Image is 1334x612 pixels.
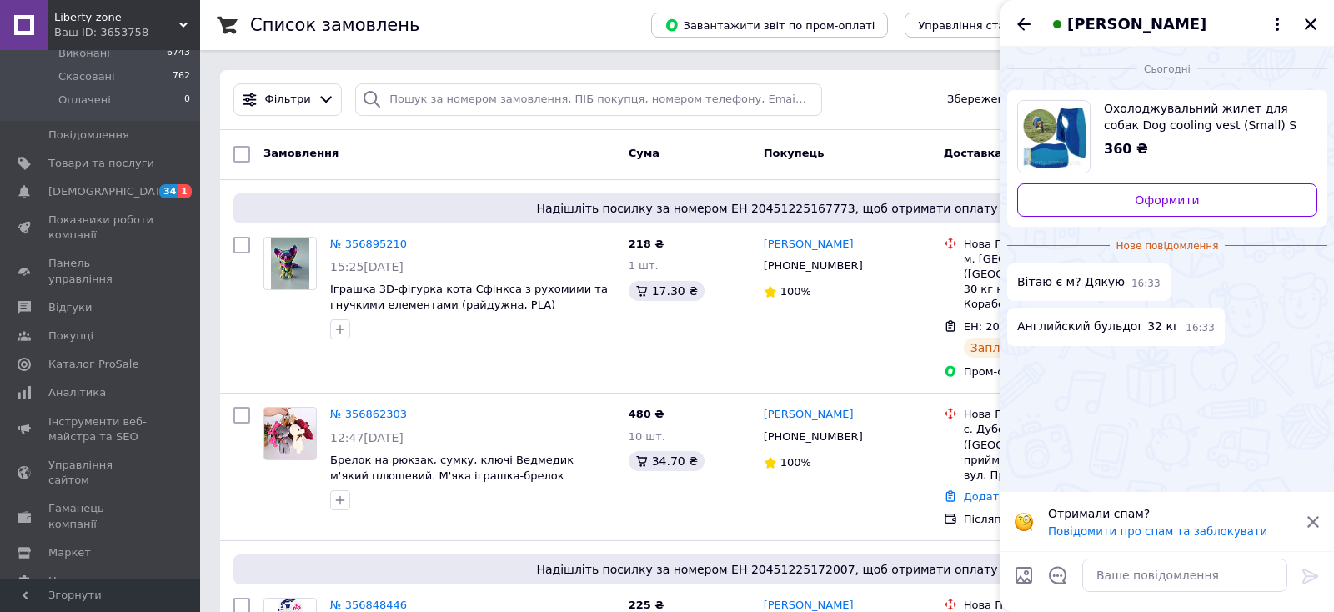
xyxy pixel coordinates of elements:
[1137,63,1197,77] span: Сьогодні
[355,83,822,116] input: Пошук за номером замовлення, ПІБ покупця, номером телефону, Email, номером накладної
[905,13,1059,38] button: Управління статусами
[1047,564,1069,586] button: Відкрити шаблони відповідей
[1131,277,1161,291] span: 16:33 12.08.2025
[263,147,339,159] span: Замовлення
[1067,13,1206,35] span: [PERSON_NAME]
[1048,525,1267,538] button: Повідомити про спам та заблокувати
[330,283,608,311] a: Іграшка 3D-фігурка кота Сфінкса з рухомими та гнучкими елементами (райдужна, PLA)
[330,431,404,444] span: 12:47[DATE]
[264,408,316,459] img: Фото товару
[764,237,854,253] a: [PERSON_NAME]
[48,300,92,315] span: Відгуки
[330,454,574,497] a: Брелок на рюкзак, сумку, ключі Ведмедик м'який плюшевий. М'яка іграшка-брелок Ведмежа Тедді 11 см
[48,357,138,372] span: Каталог ProSale
[330,408,407,420] a: № 356862303
[664,18,875,33] span: Завантажити звіт по пром-оплаті
[48,414,154,444] span: Інструменти веб-майстра та SEO
[918,19,1046,32] span: Управління статусами
[1017,100,1317,173] a: Переглянути товар
[1017,273,1125,291] span: Вітаю є м? Дякую
[265,92,311,108] span: Фільтри
[48,458,154,488] span: Управління сайтом
[1048,505,1296,522] p: Отримали спам?
[271,238,310,289] img: Фото товару
[48,213,154,243] span: Показники роботи компанії
[1047,13,1287,35] button: [PERSON_NAME]
[964,338,1058,358] div: Заплановано
[48,184,172,199] span: [DEMOGRAPHIC_DATA]
[964,252,1146,313] div: м. [GEOGRAPHIC_DATA] ([GEOGRAPHIC_DATA].), №34 (до 30 кг на одне місце): просп. Корабелів, 12/24Г
[173,69,190,84] span: 762
[330,260,404,273] span: 15:25[DATE]
[184,93,190,108] span: 0
[1014,14,1034,34] button: Назад
[947,92,1061,108] span: Збережені фільтри:
[54,10,179,25] span: Liberty-zone
[629,259,659,272] span: 1 шт.
[629,599,664,611] span: 225 ₴
[629,451,705,471] div: 34.70 ₴
[1301,14,1321,34] button: Закрити
[58,93,111,108] span: Оплачені
[964,364,1146,379] div: Пром-оплата
[1017,318,1179,335] span: Английский бульдог 32 кг
[1186,321,1215,335] span: 16:33 12.08.2025
[54,25,200,40] div: Ваш ID: 3653758
[48,156,154,171] span: Товари та послуги
[764,147,825,159] span: Покупець
[240,200,1294,217] span: Надішліть посилку за номером ЕН 20451225167773, щоб отримати оплату
[964,490,1025,503] a: Додати ЕН
[330,238,407,250] a: № 356895210
[178,184,192,198] span: 1
[964,512,1146,527] div: Післяплата
[629,147,659,159] span: Cума
[48,256,154,286] span: Панель управління
[1104,141,1148,157] span: 360 ₴
[58,69,115,84] span: Скасовані
[48,128,129,143] span: Повідомлення
[263,237,317,290] a: Фото товару
[48,329,93,344] span: Покупці
[263,407,317,460] a: Фото товару
[1017,183,1317,217] a: Оформити
[58,46,110,61] span: Виконані
[651,13,888,38] button: Завантажити звіт по пром-оплаті
[764,430,863,443] span: [PHONE_NUMBER]
[780,456,811,469] span: 100%
[48,545,91,560] span: Маркет
[48,385,106,400] span: Аналітика
[1018,101,1090,173] img: 6770698887_w640_h640_oholodzhuvalnij-zhilet-dlya.jpg
[250,15,419,35] h1: Список замовлень
[964,237,1146,252] div: Нова Пошта
[167,46,190,61] span: 6743
[240,561,1294,578] span: Надішліть посилку за номером ЕН 20451225172007, щоб отримати оплату
[764,407,854,423] a: [PERSON_NAME]
[48,501,154,531] span: Гаманець компанії
[764,259,863,272] span: [PHONE_NUMBER]
[629,408,664,420] span: 480 ₴
[1110,239,1226,253] span: Нове повідомлення
[964,407,1146,422] div: Нова Пошта
[159,184,178,198] span: 34
[1007,60,1327,77] div: 12.08.2025
[330,599,407,611] a: № 356848446
[629,281,705,301] div: 17.30 ₴
[1104,100,1304,133] span: Охолоджувальний жилет для собак Dog cooling vest (Small) S
[964,422,1146,483] div: с. Дубова ([GEOGRAPHIC_DATA].), Пункт приймання-видачі (до 30 кг): вул. Праці, 1а
[629,238,664,250] span: 218 ₴
[629,430,665,443] span: 10 шт.
[48,574,133,589] span: Налаштування
[964,320,1082,333] span: ЕН: 20451225167773
[944,147,1067,159] span: Доставка та оплата
[1014,512,1034,532] img: :face_with_monocle:
[780,285,811,298] span: 100%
